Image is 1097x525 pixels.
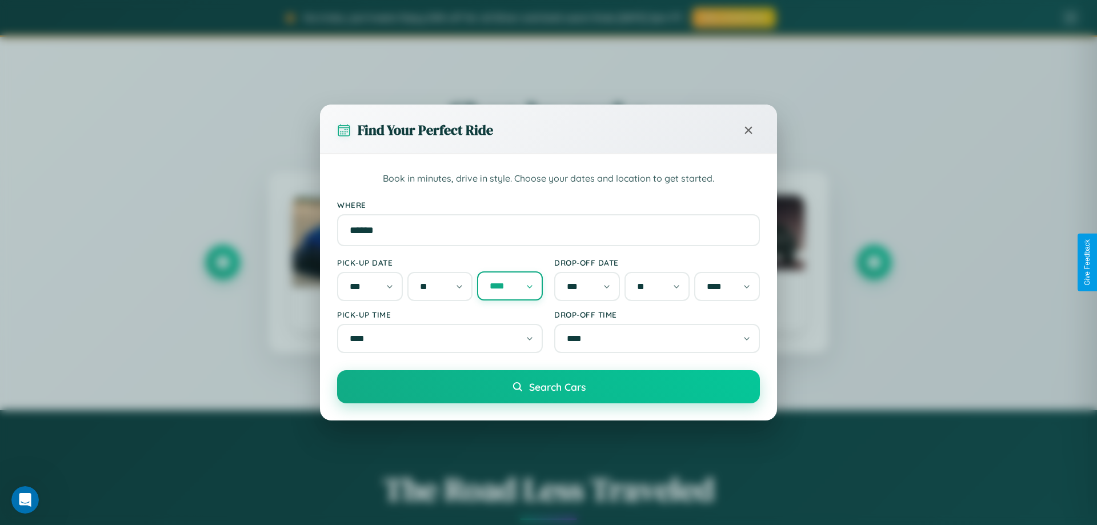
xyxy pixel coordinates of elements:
[337,200,760,210] label: Where
[337,171,760,186] p: Book in minutes, drive in style. Choose your dates and location to get started.
[337,258,543,267] label: Pick-up Date
[554,310,760,319] label: Drop-off Time
[358,121,493,139] h3: Find Your Perfect Ride
[337,370,760,403] button: Search Cars
[337,310,543,319] label: Pick-up Time
[554,258,760,267] label: Drop-off Date
[529,380,586,393] span: Search Cars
